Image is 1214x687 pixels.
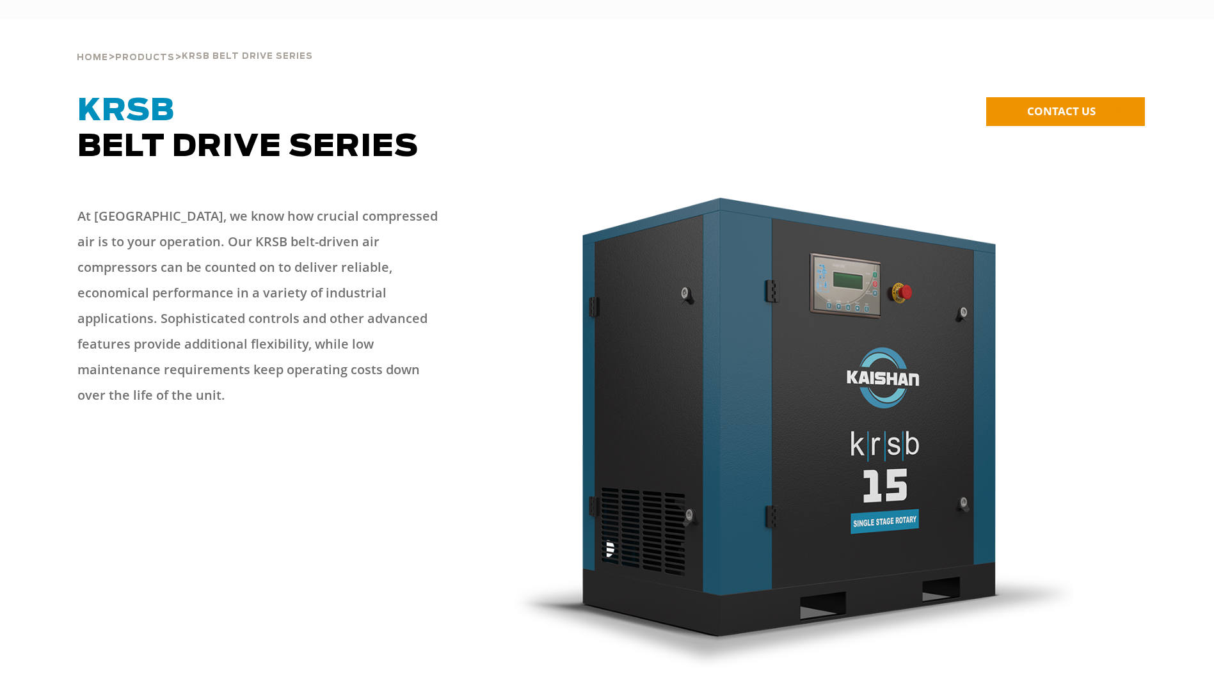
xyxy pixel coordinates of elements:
span: KRSB [77,96,175,127]
span: Home [77,54,108,62]
a: Products [115,51,175,63]
a: Home [77,51,108,63]
span: Products [115,54,175,62]
span: Belt Drive Series [77,96,419,162]
span: CONTACT US [1027,104,1096,118]
div: > > [77,19,313,68]
span: krsb belt drive series [182,52,313,61]
img: krsb15 [507,191,1074,668]
p: At [GEOGRAPHIC_DATA], we know how crucial compressed air is to your operation. Our KRSB belt-driv... [77,203,449,408]
a: CONTACT US [986,97,1145,126]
